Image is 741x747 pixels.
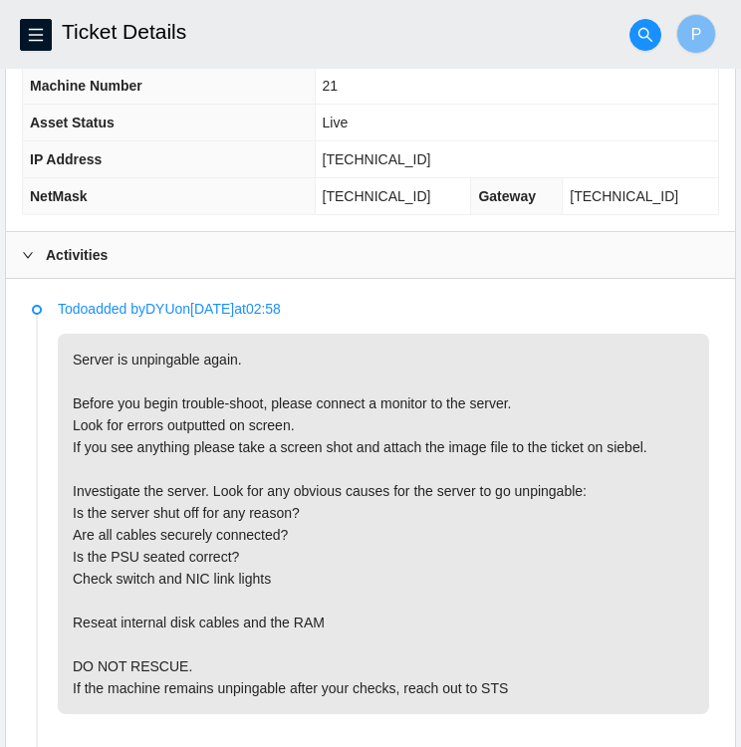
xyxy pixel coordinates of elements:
[323,151,431,167] span: [TECHNICAL_ID]
[30,151,102,167] span: IP Address
[630,27,660,43] span: search
[323,188,431,204] span: [TECHNICAL_ID]
[20,19,52,51] button: menu
[58,298,709,320] p: Todo added by DYU on [DATE] at 02:58
[22,249,34,261] span: right
[691,22,702,47] span: P
[676,14,716,54] button: P
[30,188,88,204] span: NetMask
[570,188,678,204] span: [TECHNICAL_ID]
[46,244,108,266] b: Activities
[323,78,339,94] span: 21
[30,115,115,130] span: Asset Status
[30,78,142,94] span: Machine Number
[6,232,735,278] div: Activities
[478,188,536,204] span: Gateway
[323,115,349,130] span: Live
[629,19,661,51] button: search
[58,334,709,714] p: Server is unpingable again. Before you begin trouble-shoot, please connect a monitor to the serve...
[21,27,51,43] span: menu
